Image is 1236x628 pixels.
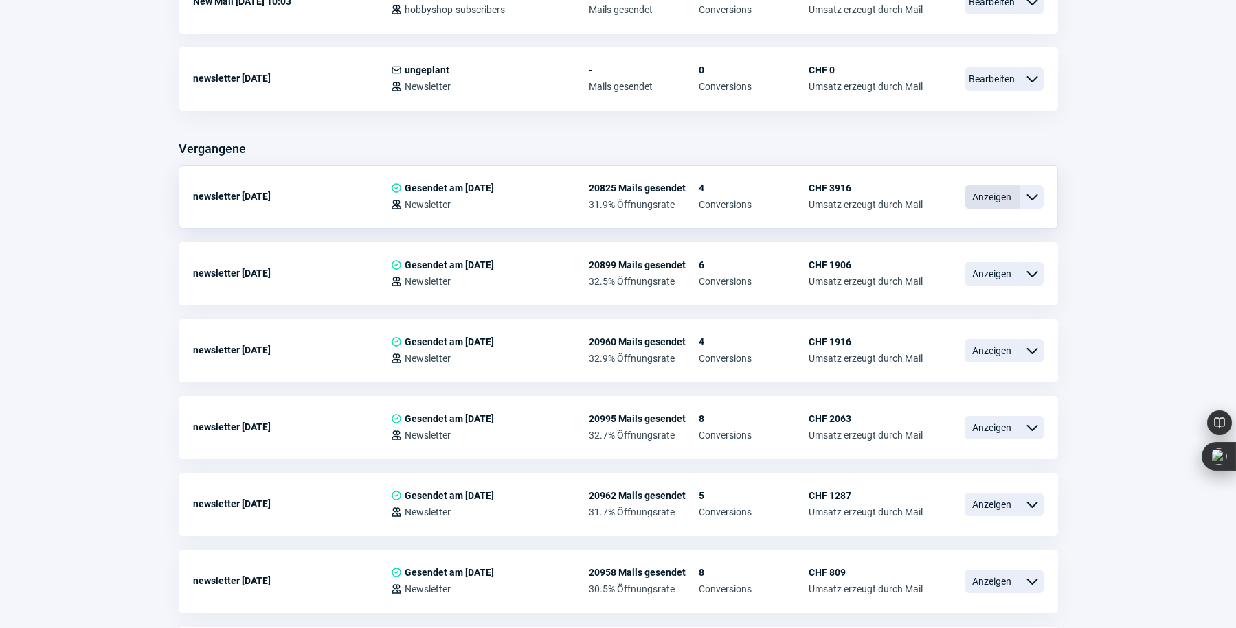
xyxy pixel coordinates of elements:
[699,81,809,92] span: Conversions
[589,199,699,210] span: 31.9% Öffnungsrate
[809,276,923,287] span: Umsatz erzeugt durch Mail
[589,81,699,92] span: Mails gesendet
[589,413,699,424] span: 20995 Mails gesendet
[405,430,451,441] span: Newsletter
[589,276,699,287] span: 32.5% Öffnungsrate
[193,490,391,517] div: newsletter [DATE]
[699,430,809,441] span: Conversions
[965,67,1020,91] span: Bearbeiten
[405,81,451,92] span: Newsletter
[699,183,809,194] span: 4
[193,413,391,441] div: newsletter [DATE]
[809,413,923,424] span: CHF 2063
[809,183,923,194] span: CHF 3916
[809,4,923,15] span: Umsatz erzeugt durch Mail
[193,567,391,594] div: newsletter [DATE]
[193,183,391,210] div: newsletter [DATE]
[809,490,923,501] span: CHF 1287
[965,416,1020,439] span: Anzeigen
[809,567,923,578] span: CHF 809
[699,353,809,364] span: Conversions
[589,430,699,441] span: 32.7% Öffnungsrate
[965,262,1020,286] span: Anzeigen
[405,583,451,594] span: Newsletter
[589,336,699,347] span: 20960 Mails gesendet
[809,81,923,92] span: Umsatz erzeugt durch Mail
[589,183,699,194] span: 20825 Mails gesendet
[405,183,494,194] span: Gesendet am [DATE]
[193,259,391,287] div: newsletter [DATE]
[405,507,451,517] span: Newsletter
[809,336,923,347] span: CHF 1916
[193,65,391,92] div: newsletter [DATE]
[589,567,699,578] span: 20958 Mails gesendet
[405,567,494,578] span: Gesendet am [DATE]
[589,353,699,364] span: 32.9% Öffnungsrate
[405,413,494,424] span: Gesendet am [DATE]
[179,138,246,160] h3: Vergangene
[699,490,809,501] span: 5
[699,4,809,15] span: Conversions
[193,336,391,364] div: newsletter [DATE]
[699,259,809,270] span: 6
[699,199,809,210] span: Conversions
[589,583,699,594] span: 30.5% Öffnungsrate
[589,259,699,270] span: 20899 Mails gesendet
[405,353,451,364] span: Newsletter
[405,276,451,287] span: Newsletter
[405,490,494,501] span: Gesendet am [DATE]
[405,199,451,210] span: Newsletter
[589,490,699,501] span: 20962 Mails gesendet
[965,339,1020,362] span: Anzeigen
[809,583,923,594] span: Umsatz erzeugt durch Mail
[405,4,505,15] span: hobbyshop-subscribers
[699,507,809,517] span: Conversions
[965,185,1020,209] span: Anzeigen
[809,65,923,75] span: CHF 0
[699,336,809,347] span: 4
[965,570,1020,593] span: Anzeigen
[809,259,923,270] span: CHF 1906
[589,507,699,517] span: 31.7% Öffnungsrate
[699,413,809,424] span: 8
[965,493,1020,516] span: Anzeigen
[699,567,809,578] span: 8
[809,430,923,441] span: Umsatz erzeugt durch Mail
[589,65,699,75] span: -
[405,336,494,347] span: Gesendet am [DATE]
[809,353,923,364] span: Umsatz erzeugt durch Mail
[405,259,494,270] span: Gesendet am [DATE]
[405,65,449,75] span: ungeplant
[699,276,809,287] span: Conversions
[809,507,923,517] span: Umsatz erzeugt durch Mail
[699,65,809,75] span: 0
[589,4,699,15] span: Mails gesendet
[699,583,809,594] span: Conversions
[809,199,923,210] span: Umsatz erzeugt durch Mail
